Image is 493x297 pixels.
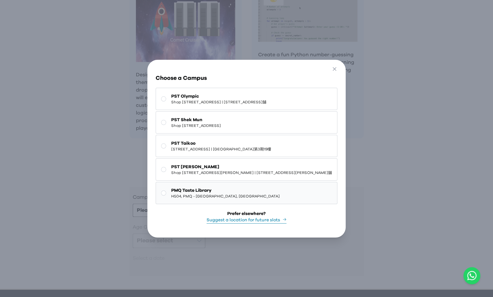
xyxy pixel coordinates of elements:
[171,117,221,123] span: PST Shek Mun
[171,93,266,100] span: PST Olympic
[227,211,266,217] div: Prefer elsewhere?
[171,100,266,105] span: Shop [STREET_ADDRESS] | [STREET_ADDRESS]舖
[171,164,332,170] span: PST [PERSON_NAME]
[156,74,337,83] h3: Choose a Campus
[156,182,337,204] button: PMQ Taste LibraryH504, PMQ - [GEOGRAPHIC_DATA], [GEOGRAPHIC_DATA]
[156,111,337,134] button: PST Shek MunShop [STREET_ADDRESS]
[171,123,221,128] span: Shop [STREET_ADDRESS]
[207,217,286,224] button: Suggest a location for future slots
[156,88,337,110] button: PST OlympicShop [STREET_ADDRESS] | [STREET_ADDRESS]舖
[171,194,280,199] span: H504, PMQ - [GEOGRAPHIC_DATA], [GEOGRAPHIC_DATA]
[171,140,271,147] span: PST Taikoo
[171,147,271,152] span: [STREET_ADDRESS] | [GEOGRAPHIC_DATA]第3期19樓
[156,158,337,181] button: PST [PERSON_NAME]Shop [STREET_ADDRESS][PERSON_NAME] | [STREET_ADDRESS][PERSON_NAME]舖
[171,187,280,194] span: PMQ Taste Library
[156,135,337,157] button: PST Taikoo[STREET_ADDRESS] | [GEOGRAPHIC_DATA]第3期19樓
[171,170,332,175] span: Shop [STREET_ADDRESS][PERSON_NAME] | [STREET_ADDRESS][PERSON_NAME]舖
